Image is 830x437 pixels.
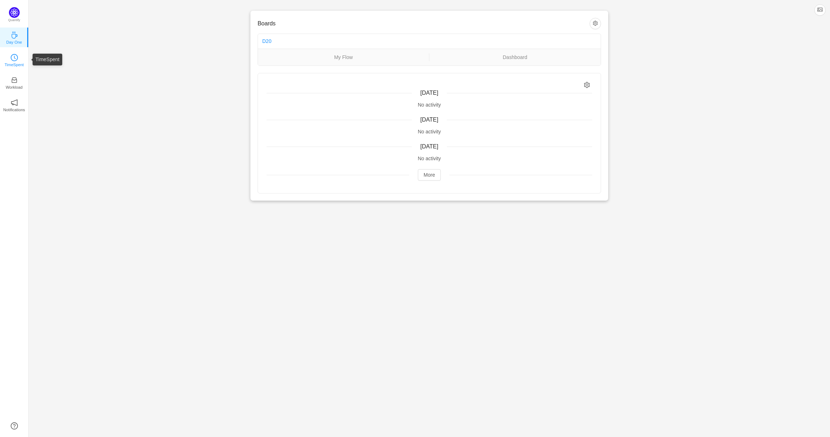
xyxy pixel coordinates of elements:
[3,107,25,113] p: Notifications
[262,38,272,44] a: D20
[420,143,438,149] span: [DATE]
[267,155,592,162] div: No activity
[11,56,18,63] a: icon: clock-circleTimeSpent
[5,62,24,68] p: TimeSpent
[11,99,18,106] i: icon: notification
[11,54,18,61] i: icon: clock-circle
[584,82,590,88] i: icon: setting
[814,4,826,16] button: icon: picture
[258,20,590,27] h3: Boards
[9,7,20,18] img: Quantify
[11,31,18,39] i: icon: coffee
[8,18,20,23] p: Quantify
[267,101,592,109] div: No activity
[11,422,18,429] a: icon: question-circle
[420,90,438,96] span: [DATE]
[11,79,18,86] a: icon: inboxWorkload
[6,39,22,45] p: Day One
[429,53,601,61] a: Dashboard
[6,84,23,90] p: Workload
[418,169,441,181] button: More
[11,101,18,108] a: icon: notificationNotifications
[590,18,601,29] button: icon: setting
[258,53,429,61] a: My Flow
[420,117,438,123] span: [DATE]
[267,128,592,136] div: No activity
[11,34,18,41] a: icon: coffeeDay One
[11,77,18,84] i: icon: inbox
